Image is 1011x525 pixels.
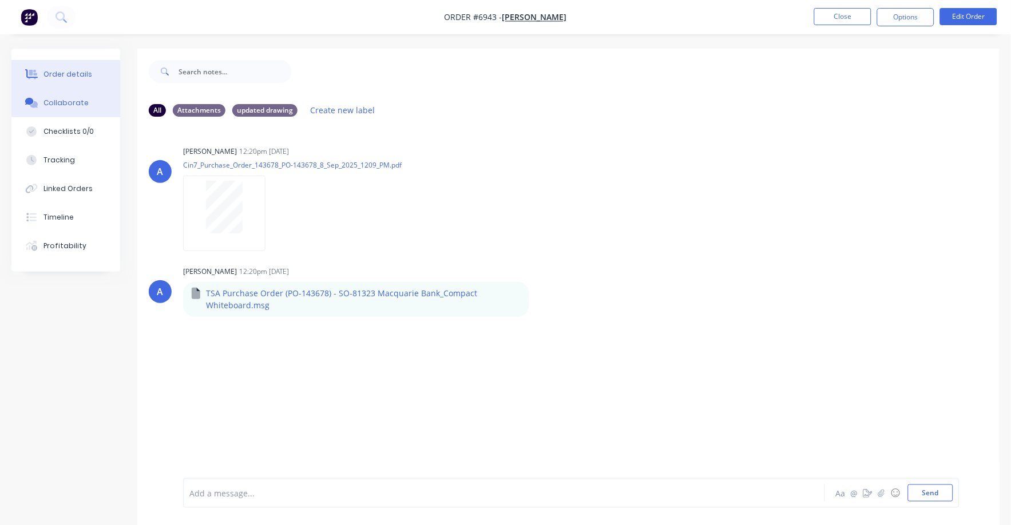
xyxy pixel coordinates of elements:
[11,146,120,174] button: Tracking
[304,102,381,118] button: Create new label
[445,12,502,23] span: Order #6943 -
[157,165,164,178] div: A
[11,203,120,232] button: Timeline
[43,241,86,251] div: Profitability
[232,104,298,117] div: updated drawing
[149,104,166,117] div: All
[814,8,871,25] button: Close
[43,184,93,194] div: Linked Orders
[21,9,38,26] img: Factory
[502,12,567,23] a: [PERSON_NAME]
[43,69,92,79] div: Order details
[239,267,289,277] div: 12:20pm [DATE]
[173,104,225,117] div: Attachments
[206,288,521,311] p: TSA Purchase Order (PO-143678) - SO-81323 Macquarie Bank_Compact Whiteboard.msg
[183,146,237,157] div: [PERSON_NAME]
[43,126,94,137] div: Checklists 0/0
[11,60,120,89] button: Order details
[183,267,237,277] div: [PERSON_NAME]
[239,146,289,157] div: 12:20pm [DATE]
[877,8,934,26] button: Options
[11,89,120,117] button: Collaborate
[11,232,120,260] button: Profitability
[889,486,902,500] button: ☺
[157,285,164,299] div: A
[940,8,997,25] button: Edit Order
[11,117,120,146] button: Checklists 0/0
[43,155,75,165] div: Tracking
[834,486,847,500] button: Aa
[43,98,89,108] div: Collaborate
[179,60,292,83] input: Search notes...
[183,160,402,170] p: Cin7_Purchase_Order_143678_PO-143678_8_Sep_2025_1209_PM.pdf
[43,212,74,222] div: Timeline
[11,174,120,203] button: Linked Orders
[847,486,861,500] button: @
[908,484,953,502] button: Send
